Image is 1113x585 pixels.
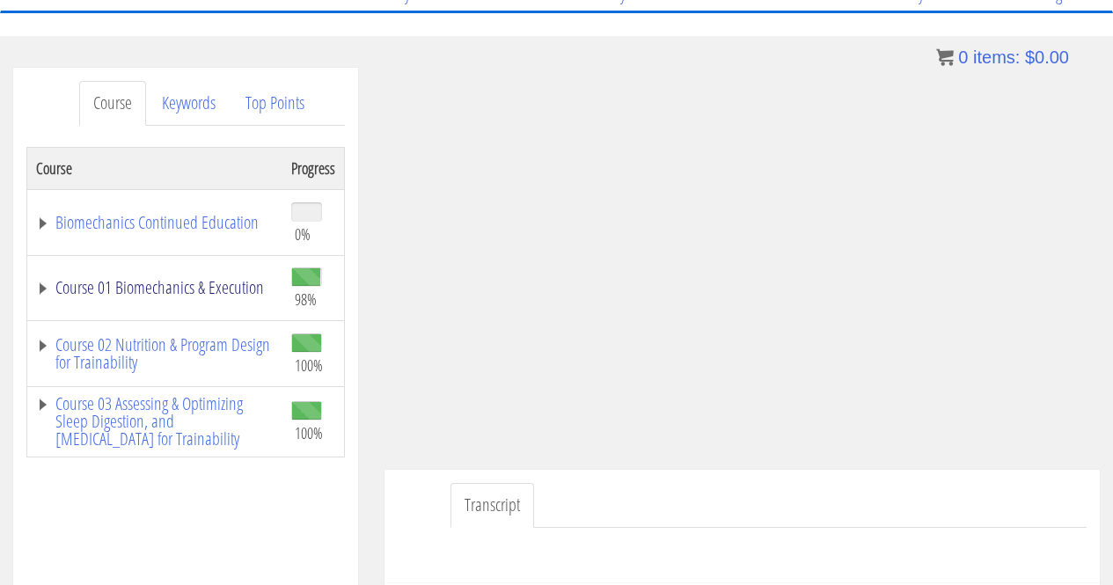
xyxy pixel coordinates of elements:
a: Course [79,81,146,126]
th: Progress [282,147,345,189]
a: 0 items: $0.00 [936,48,1069,67]
a: Biomechanics Continued Education [36,214,274,231]
span: $ [1025,48,1035,67]
a: Transcript [450,483,534,528]
span: 100% [295,355,323,375]
a: Keywords [148,81,230,126]
a: Course 03 Assessing & Optimizing Sleep Digestion, and [MEDICAL_DATA] for Trainability [36,395,274,448]
span: 0 [958,48,968,67]
span: 100% [295,423,323,442]
span: 0% [295,224,311,244]
span: items: [973,48,1020,67]
img: icon11.png [936,48,954,66]
bdi: 0.00 [1025,48,1069,67]
a: Top Points [231,81,319,126]
th: Course [27,147,282,189]
a: Course 02 Nutrition & Program Design for Trainability [36,336,274,371]
span: 98% [295,289,317,309]
a: Course 01 Biomechanics & Execution [36,279,274,296]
